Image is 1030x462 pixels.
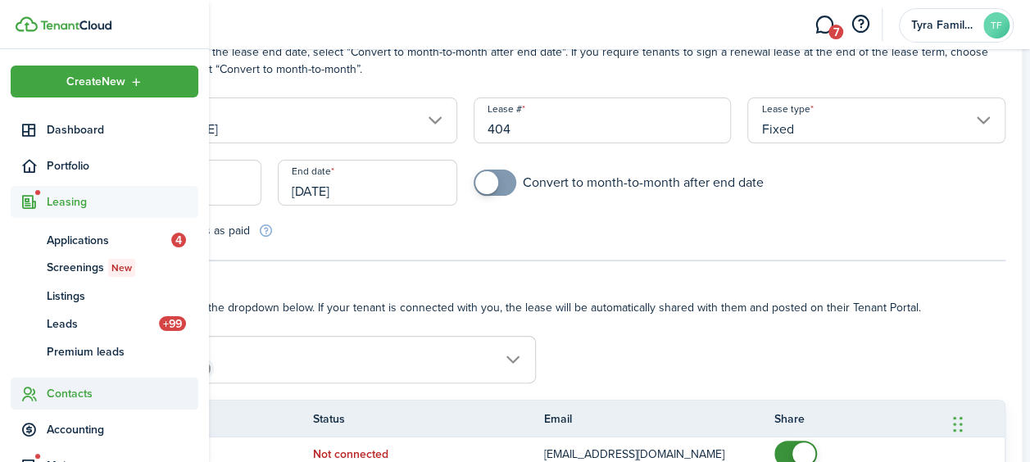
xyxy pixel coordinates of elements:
wizard-step-header-description: Select the tenant(s) from the dropdown below. If your tenant is connected with you, the lease wil... [82,299,1005,316]
input: mm/dd/yyyy [278,160,457,206]
img: TenantCloud [16,16,38,32]
span: Accounting [47,421,198,438]
img: TenantCloud [40,20,111,30]
avatar-text: TF [983,12,1010,38]
a: ScreeningsNew [11,254,198,282]
span: Leasing [47,193,198,211]
span: 4 [171,233,186,247]
span: 7 [828,25,843,39]
input: Select a property [82,97,457,143]
th: Email [544,410,774,428]
span: Screenings [47,259,198,277]
a: Listings [11,282,198,310]
span: +99 [159,316,186,331]
button: Open menu [11,66,198,97]
span: Premium leads [47,343,198,360]
button: Open resource center [846,11,874,38]
span: Applications [47,232,171,249]
span: Tyra Family Investments [911,20,977,31]
a: Applications4 [11,226,198,254]
div: Drag [953,400,963,449]
span: Contacts [47,385,198,402]
span: New [111,260,132,275]
th: Status [313,410,543,428]
span: Portfolio [47,157,198,174]
iframe: Chat Widget [948,383,1030,462]
span: Dashboard [47,121,198,138]
span: Create New [66,76,125,88]
wizard-step-header-title: Resident [82,282,1005,299]
a: Premium leads [11,337,198,365]
a: Leads+99 [11,310,198,337]
span: Listings [47,288,198,305]
th: Share [774,410,1005,428]
a: Dashboard [11,114,198,146]
wizard-step-header-description: Select the property, unit and lease number for the lease. Choose a fixed lease term or month-to-m... [82,26,1005,78]
status: Not connected [313,448,388,461]
a: Messaging [809,4,840,46]
span: Leads [47,315,159,333]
